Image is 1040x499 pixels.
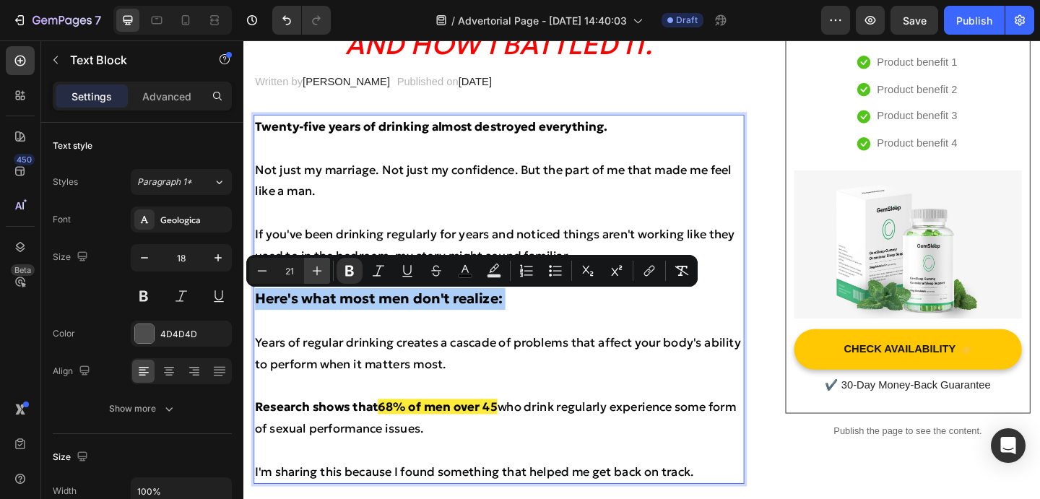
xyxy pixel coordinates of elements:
button: Paragraph 1* [131,169,232,195]
button: Publish [944,6,1005,35]
div: Rich Text Editor. Editing area: main [11,81,545,482]
span: Draft [676,14,698,27]
button: Show more [53,396,232,422]
div: Width [53,485,77,498]
p: ✔️ 30-Day Money-Back Guarantee [600,365,845,386]
span: Advertorial Page - [DATE] 14:40:03 [458,13,627,28]
div: 450 [14,154,35,165]
p: Product benefit 1 [689,14,776,35]
p: Settings [71,89,112,104]
div: Color [53,327,75,340]
img: Alt Image [599,142,846,303]
span: who drink regularly experience some form of sexual performance issues. [12,390,536,430]
span: I'm sharing this because I found something that helped me get back on track. [12,461,490,477]
div: Geologica [160,214,228,227]
span: If you've been drinking regularly for years and noticed things aren't working like they used to i... [12,202,534,242]
div: Undo/Redo [272,6,331,35]
div: Size [53,448,91,467]
strong: 68% of men over 45 [146,390,276,407]
p: Product benefit 2 [689,43,776,64]
strong: CHECK AVAILABILITY [653,329,775,342]
span: Save [903,14,927,27]
span: [PERSON_NAME] [64,39,160,51]
p: Product benefit 3 [689,72,776,93]
strong: Research shows that [12,390,146,407]
p: Product benefit 4 [689,102,776,123]
div: Rich Text Editor. Editing area: main [653,326,775,347]
div: Font [53,213,71,226]
div: Editor contextual toolbar [246,255,698,287]
div: Show more [109,402,176,416]
div: Align [53,362,93,381]
p: Published on [167,35,270,56]
strong: Twenty-five years of drinking almost destroyed everything. [12,85,395,102]
span: Years of regular drinking creates a cascade of problems that affect your body's ability to perfor... [12,320,541,360]
button: 7 [6,6,108,35]
span: Paragraph 1* [137,175,192,188]
p: 7 [95,12,101,29]
button: Save [890,6,938,35]
strong: Here's what most men don't realize: [12,272,281,290]
div: 4D4D4D [160,328,228,341]
div: Beta [11,264,35,276]
p: Text Block [70,51,193,69]
div: Styles [53,175,78,188]
button: <p><strong>CHECK AVAILABILITY</strong></p> [599,314,846,358]
div: Open Intercom Messenger [991,428,1026,463]
div: Size [53,248,91,267]
p: Advanced [142,89,191,104]
p: Publish the page to see the content. [589,417,856,433]
div: Publish [956,13,992,28]
div: Text style [53,139,92,152]
span: Not just my marriage. Not just my confidence. But the part of me that made me feel like a man. [12,132,531,172]
span: / [451,13,455,28]
p: Written by [12,35,162,56]
div: Rich Text Editor. Editing area: main [599,364,846,388]
span: [DATE] [233,39,269,51]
